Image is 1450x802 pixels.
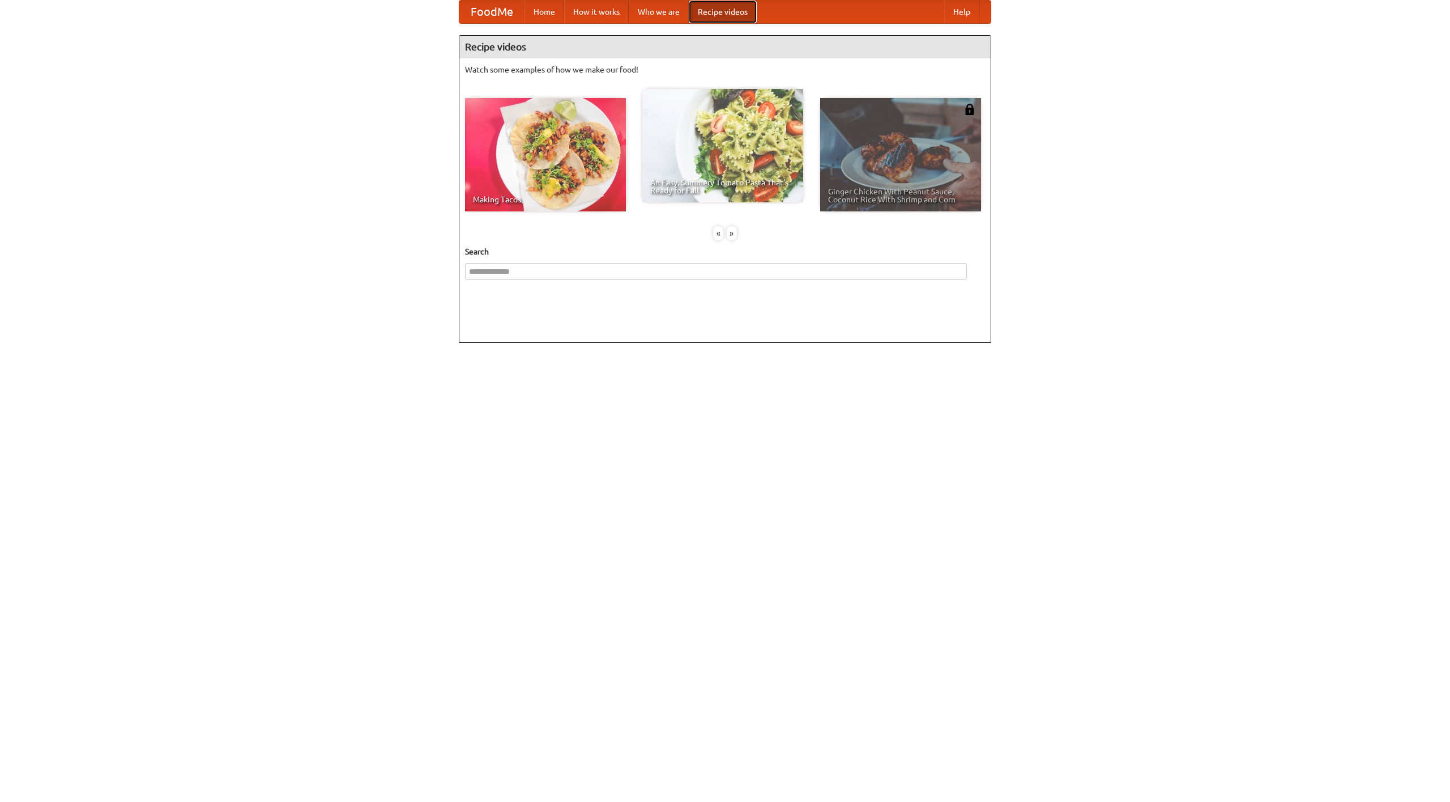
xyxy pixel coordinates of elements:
a: FoodMe [459,1,524,23]
a: Who we are [629,1,689,23]
div: » [727,226,737,240]
h5: Search [465,246,985,257]
h4: Recipe videos [459,36,991,58]
span: An Easy, Summery Tomato Pasta That's Ready for Fall [650,179,795,194]
p: Watch some examples of how we make our food! [465,64,985,75]
a: Recipe videos [689,1,757,23]
span: Making Tacos [473,196,618,203]
a: Home [524,1,564,23]
div: « [713,226,723,240]
a: Making Tacos [465,98,626,211]
a: An Easy, Summery Tomato Pasta That's Ready for Fall [642,89,803,202]
a: How it works [564,1,629,23]
a: Help [944,1,979,23]
img: 483408.png [964,104,975,115]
